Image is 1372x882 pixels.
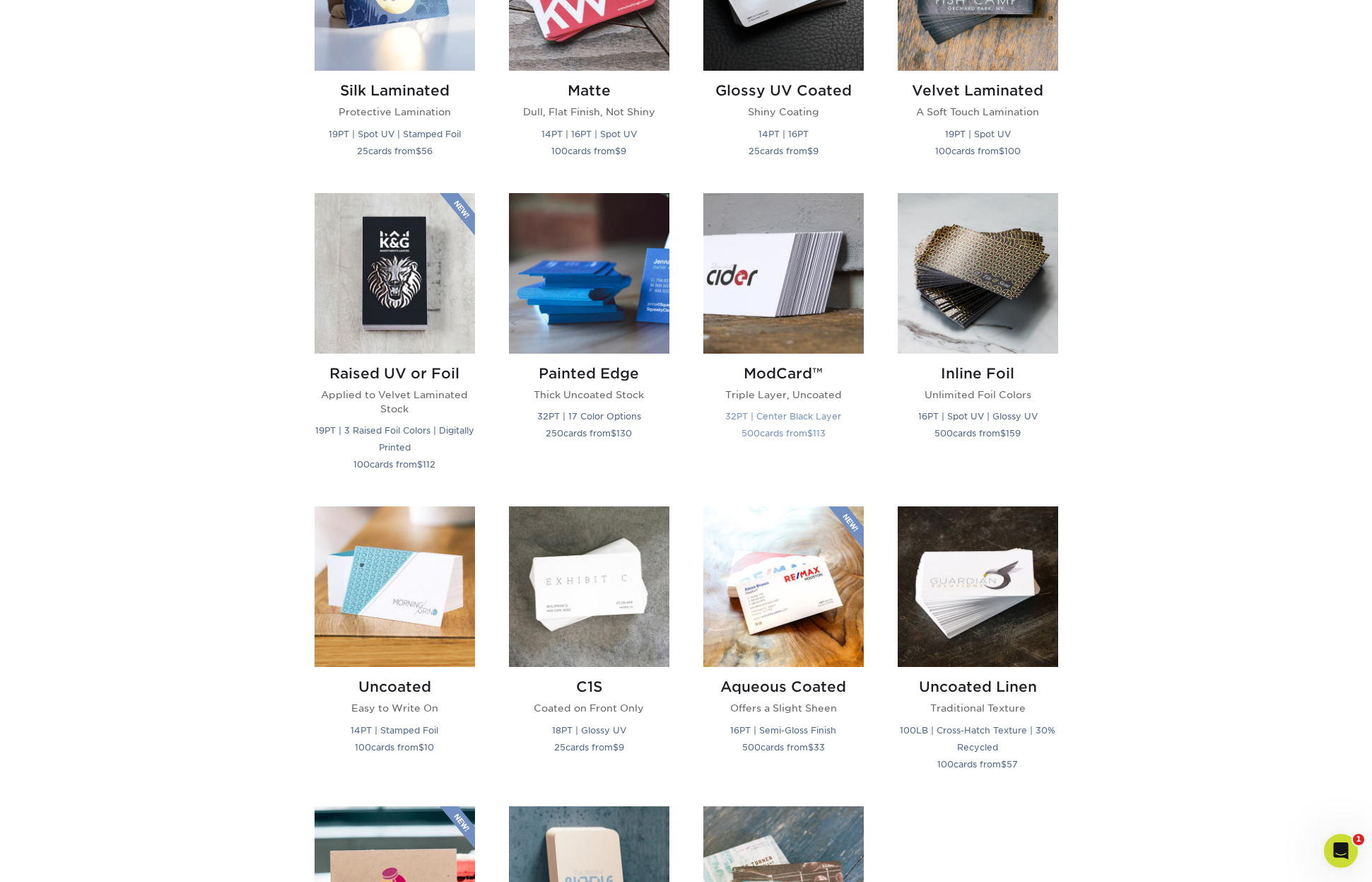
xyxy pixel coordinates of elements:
[1004,146,1021,156] span: 100
[813,428,826,439] span: 113
[1001,759,1007,770] span: $
[749,146,819,156] small: cards from
[509,506,669,667] img: C1S Business Cards
[898,82,1058,99] h2: Velvet Laminated
[440,193,475,236] img: New Product
[703,506,864,667] img: Aqueous Coated Business Cards
[315,82,475,99] h2: Silk Laminated
[615,146,621,156] span: $
[807,146,813,156] span: $
[357,146,368,156] span: 25
[357,146,433,156] small: cards from
[613,742,618,753] span: $
[1353,834,1364,845] span: 1
[749,146,760,156] span: 25
[315,506,475,789] a: Uncoated Business Cards Uncoated Easy to Write On 14PT | Stamped Foil 100cards from$10
[329,129,461,139] small: 19PT | Spot UV | Stamped Foil
[935,146,951,156] span: 100
[423,459,435,470] span: 112
[898,365,1058,382] h2: Inline Foil
[355,742,371,753] span: 100
[616,428,632,439] span: 130
[418,742,424,753] span: $
[900,725,1055,753] small: 100LB | Cross-Hatch Texture | 30% Recycled
[703,82,864,99] h2: Glossy UV Coated
[351,725,438,736] small: 14PT | Stamped Foil
[421,146,433,156] span: 56
[315,388,475,417] p: Applied to Velvet Laminated Stock
[541,129,637,139] small: 14PT | 16PT | Spot UV
[4,839,120,877] iframe: Google Customer Reviews
[937,759,1018,770] small: cards from
[353,459,435,470] small: cards from
[315,105,475,119] p: Protective Lamination
[551,146,626,156] small: cards from
[1000,428,1006,439] span: $
[730,725,836,736] small: 16PT | Semi-Gloss Finish
[554,742,565,753] span: 25
[537,411,641,422] small: 32PT | 17 Color Options
[424,742,434,753] span: 10
[741,428,760,439] span: 500
[703,193,864,490] a: ModCard™ Business Cards ModCard™ Triple Layer, Uncoated 32PT | Center Black Layer 500cards from$113
[898,506,1058,667] img: Uncoated Linen Business Cards
[552,725,626,736] small: 18PT | Glossy UV
[611,428,616,439] span: $
[315,701,475,715] p: Easy to Write On
[898,193,1058,490] a: Inline Foil Business Cards Inline Foil Unlimited Foil Colors 16PT | Spot UV | Glossy UV 500cards ...
[813,146,819,156] span: 9
[741,428,826,439] small: cards from
[509,105,669,119] p: Dull, Flat Finish, Not Shiny
[898,105,1058,119] p: A Soft Touch Lamination
[440,806,475,849] img: New Product
[828,506,864,549] img: New Product
[703,701,864,715] p: Offers a Slight Sheen
[742,742,825,753] small: cards from
[315,506,475,667] img: Uncoated Business Cards
[509,506,669,789] a: C1S Business Cards C1S Coated on Front Only 18PT | Glossy UV 25cards from$9
[509,193,669,490] a: Painted Edge Business Cards Painted Edge Thick Uncoated Stock 32PT | 17 Color Options 250cards fr...
[935,146,1021,156] small: cards from
[315,425,474,453] small: 19PT | 3 Raised Foil Colors | Digitally Printed
[703,365,864,382] h2: ModCard™
[934,428,1021,439] small: cards from
[1006,428,1021,439] span: 159
[417,459,423,470] span: $
[554,742,624,753] small: cards from
[315,678,475,695] h2: Uncoated
[546,428,632,439] small: cards from
[509,82,669,99] h2: Matte
[509,388,669,402] p: Thick Uncoated Stock
[898,701,1058,715] p: Traditional Texture
[416,146,421,156] span: $
[758,129,809,139] small: 14PT | 16PT
[742,742,761,753] span: 500
[355,742,434,753] small: cards from
[509,701,669,715] p: Coated on Front Only
[898,193,1058,354] img: Inline Foil Business Cards
[898,506,1058,789] a: Uncoated Linen Business Cards Uncoated Linen Traditional Texture 100LB | Cross-Hatch Texture | 30...
[945,129,1011,139] small: 19PT | Spot UV
[703,678,864,695] h2: Aqueous Coated
[807,428,813,439] span: $
[509,365,669,382] h2: Painted Edge
[1007,759,1018,770] span: 57
[353,459,370,470] span: 100
[898,388,1058,402] p: Unlimited Foil Colors
[703,193,864,354] img: ModCard™ Business Cards
[618,742,624,753] span: 9
[551,146,568,156] span: 100
[315,193,475,490] a: Raised UV or Foil Business Cards Raised UV or Foil Applied to Velvet Laminated Stock 19PT | 3 Rai...
[725,411,841,422] small: 32PT | Center Black Layer
[814,742,825,753] span: 33
[315,193,475,354] img: Raised UV or Foil Business Cards
[509,678,669,695] h2: C1S
[1324,834,1358,868] iframe: Intercom live chat
[509,193,669,354] img: Painted Edge Business Cards
[934,428,953,439] span: 500
[999,146,1004,156] span: $
[918,411,1038,422] small: 16PT | Spot UV | Glossy UV
[808,742,814,753] span: $
[546,428,563,439] span: 250
[703,388,864,402] p: Triple Layer, Uncoated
